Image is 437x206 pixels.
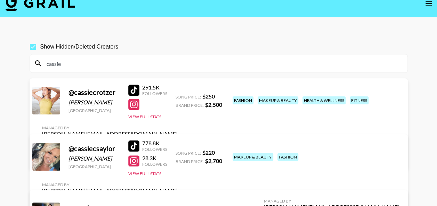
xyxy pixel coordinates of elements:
[142,91,167,96] div: Followers
[42,125,178,130] div: Managed By
[142,84,167,91] div: 291.5K
[277,153,298,161] div: fashion
[264,198,399,204] div: Managed By
[42,130,178,137] div: [PERSON_NAME][EMAIL_ADDRESS][DOMAIN_NAME]
[205,157,222,164] strong: $ 2,700
[302,96,346,104] div: health & wellness
[42,58,403,69] input: Search by User Name
[350,96,369,104] div: fitness
[233,96,253,104] div: fashion
[202,93,215,100] strong: $ 250
[202,149,215,156] strong: $ 220
[68,99,120,106] div: [PERSON_NAME]
[142,162,167,167] div: Followers
[68,155,120,162] div: [PERSON_NAME]
[142,140,167,147] div: 778.8K
[128,114,161,119] button: View Full Stats
[142,155,167,162] div: 28.3K
[40,43,119,51] span: Show Hidden/Deleted Creators
[42,182,178,187] div: Managed By
[128,171,161,176] button: View Full Stats
[68,164,120,169] div: [GEOGRAPHIC_DATA]
[68,144,120,153] div: @ cassiecsaylor
[68,88,120,97] div: @ cassiecrotzer
[205,101,222,108] strong: $ 2,500
[176,159,204,164] span: Brand Price:
[42,187,178,194] div: [PERSON_NAME][EMAIL_ADDRESS][DOMAIN_NAME]
[176,94,201,100] span: Song Price:
[258,96,298,104] div: makeup & beauty
[142,147,167,152] div: Followers
[176,103,204,108] span: Brand Price:
[233,153,273,161] div: makeup & beauty
[68,108,120,113] div: [GEOGRAPHIC_DATA]
[176,151,201,156] span: Song Price:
